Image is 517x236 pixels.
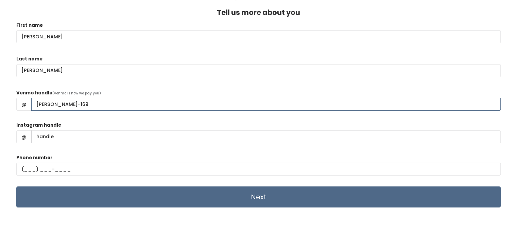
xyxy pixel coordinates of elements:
[217,8,300,16] h4: Tell us more about you
[31,130,501,143] input: handle
[16,22,43,29] label: First name
[16,155,52,161] label: Phone number
[16,56,42,62] label: Last name
[16,98,32,111] span: @
[16,122,61,129] label: Instagram handle
[16,186,501,207] input: Next
[16,163,501,176] input: (___) ___-____
[31,98,501,111] input: handle
[16,90,52,96] label: Venmo handle
[16,130,32,143] span: @
[52,91,101,96] span: (venmo is how we pay you)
